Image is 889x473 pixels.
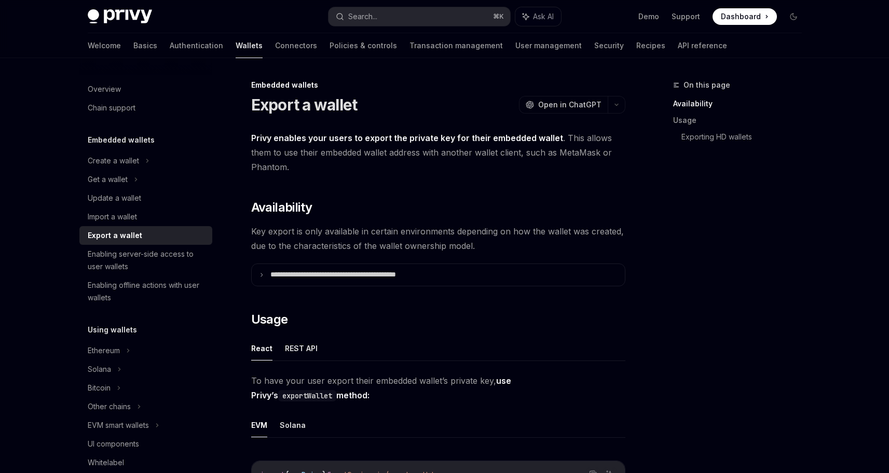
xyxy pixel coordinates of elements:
[79,435,212,453] a: UI components
[285,336,318,360] button: REST API
[251,199,312,216] span: Availability
[133,33,157,58] a: Basics
[88,229,142,242] div: Export a wallet
[713,8,777,25] a: Dashboard
[785,8,802,25] button: Toggle dark mode
[170,33,223,58] a: Authentication
[678,33,727,58] a: API reference
[519,96,608,114] button: Open in ChatGPT
[683,79,730,91] span: On this page
[251,224,625,253] span: Key export is only available in certain environments depending on how the wallet was created, due...
[409,33,503,58] a: Transaction management
[88,419,149,432] div: EVM smart wallets
[533,11,554,22] span: Ask AI
[251,373,625,402] span: To have your user export their embedded wallet’s private key,
[88,344,120,357] div: Ethereum
[88,192,141,204] div: Update a wallet
[251,131,625,174] span: . This allows them to use their embedded wallet address with another wallet client, such as MetaM...
[251,413,267,437] button: EVM
[251,336,272,360] button: React
[538,100,601,110] span: Open in ChatGPT
[79,453,212,472] a: Whitelabel
[515,7,561,26] button: Ask AI
[88,134,155,146] h5: Embedded wallets
[88,173,128,186] div: Get a wallet
[79,189,212,207] a: Update a wallet
[493,12,504,21] span: ⌘ K
[278,390,336,401] code: exportWallet
[79,276,212,307] a: Enabling offline actions with user wallets
[88,382,111,394] div: Bitcoin
[251,311,288,328] span: Usage
[79,99,212,117] a: Chain support
[721,11,761,22] span: Dashboard
[251,375,511,400] strong: use Privy’s method:
[88,248,206,273] div: Enabling server-side access to user wallets
[88,9,152,24] img: dark logo
[79,226,212,245] a: Export a wallet
[88,83,121,95] div: Overview
[88,211,137,223] div: Import a wallet
[251,133,563,143] strong: Privy enables your users to export the private key for their embedded wallet
[672,11,700,22] a: Support
[673,95,810,112] a: Availability
[88,155,139,167] div: Create a wallet
[88,324,137,336] h5: Using wallets
[280,413,306,437] button: Solana
[88,279,206,304] div: Enabling offline actions with user wallets
[88,400,131,413] div: Other chains
[88,363,111,375] div: Solana
[638,11,659,22] a: Demo
[88,102,135,114] div: Chain support
[681,129,810,145] a: Exporting HD wallets
[79,207,212,226] a: Import a wallet
[275,33,317,58] a: Connectors
[251,80,625,90] div: Embedded wallets
[88,456,124,469] div: Whitelabel
[636,33,665,58] a: Recipes
[673,112,810,129] a: Usage
[594,33,624,58] a: Security
[88,33,121,58] a: Welcome
[79,80,212,99] a: Overview
[330,33,397,58] a: Policies & controls
[329,7,510,26] button: Search...⌘K
[236,33,263,58] a: Wallets
[88,438,139,450] div: UI components
[515,33,582,58] a: User management
[348,10,377,23] div: Search...
[251,95,358,114] h1: Export a wallet
[79,245,212,276] a: Enabling server-side access to user wallets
